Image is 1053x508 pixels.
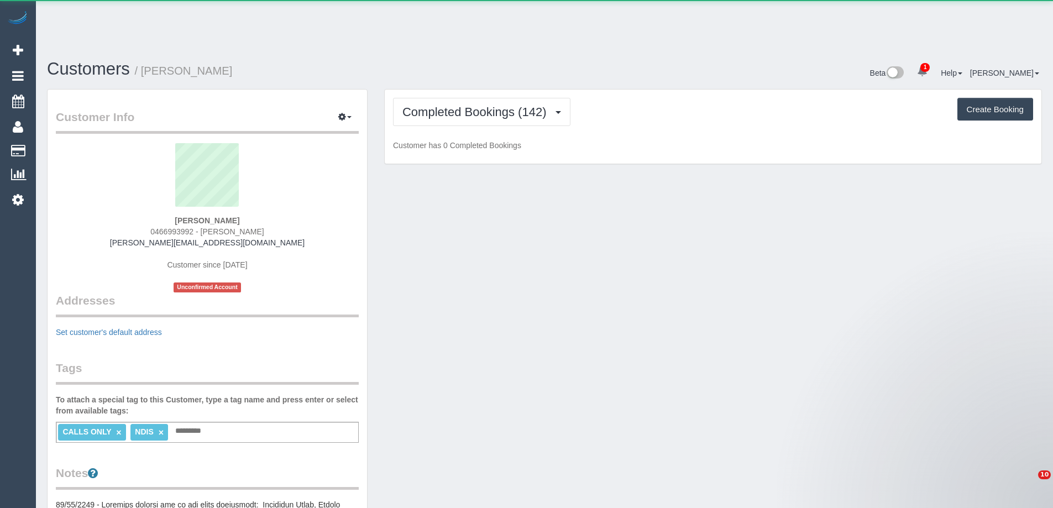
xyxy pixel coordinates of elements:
[56,328,162,337] a: Set customer's default address
[135,427,153,436] span: NDIS
[135,65,233,77] small: / [PERSON_NAME]
[970,69,1039,77] a: [PERSON_NAME]
[402,105,552,119] span: Completed Bookings (142)
[1038,470,1051,479] span: 10
[56,109,359,134] legend: Customer Info
[957,98,1033,121] button: Create Booking
[110,238,305,247] a: [PERSON_NAME][EMAIL_ADDRESS][DOMAIN_NAME]
[62,427,111,436] span: CALLS ONLY
[150,227,264,236] span: 0466993992 - [PERSON_NAME]
[1015,470,1042,497] iframe: Intercom live chat
[393,140,1033,151] p: Customer has 0 Completed Bookings
[116,428,121,437] a: ×
[886,66,904,81] img: New interface
[941,69,962,77] a: Help
[56,465,359,490] legend: Notes
[47,59,130,78] a: Customers
[159,428,164,437] a: ×
[870,69,904,77] a: Beta
[174,282,241,292] span: Unconfirmed Account
[56,360,359,385] legend: Tags
[56,394,359,416] label: To attach a special tag to this Customer, type a tag name and press enter or select from availabl...
[167,260,247,269] span: Customer since [DATE]
[920,63,930,72] span: 1
[175,216,239,225] strong: [PERSON_NAME]
[911,60,933,84] a: 1
[393,98,570,126] button: Completed Bookings (142)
